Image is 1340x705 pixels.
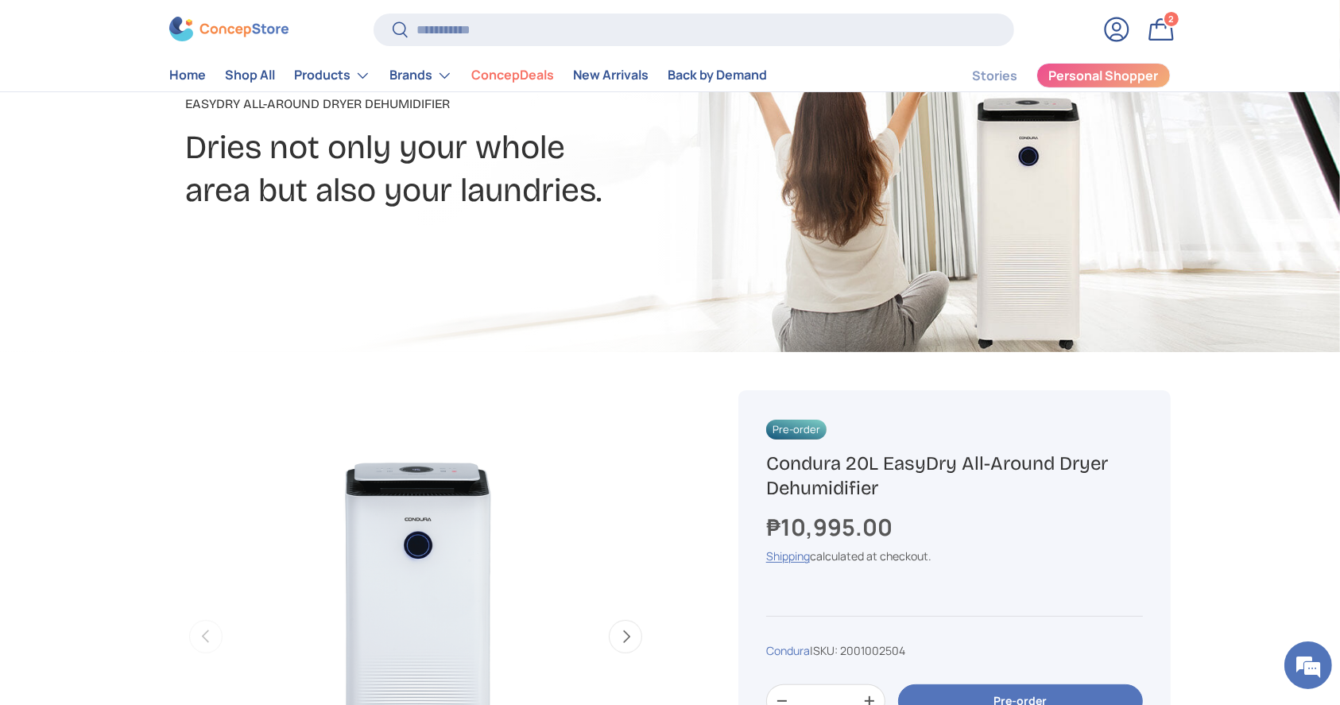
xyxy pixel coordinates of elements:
nav: Secondary [934,60,1171,91]
div: Chat with us now [83,89,267,110]
span: We're online! [92,200,219,361]
textarea: Type your message and hit 'Enter' [8,434,303,490]
a: ConcepDeals [471,60,554,91]
a: New Arrivals [573,60,649,91]
summary: Brands [380,60,462,91]
a: Back by Demand [668,60,767,91]
a: Stories [972,60,1017,91]
a: Shop All [225,60,275,91]
img: ConcepStore [169,17,289,42]
a: Condura [766,643,810,658]
a: Personal Shopper [1036,63,1171,88]
div: calculated at checkout. [766,548,1143,564]
div: Minimize live chat window [261,8,299,46]
a: Shipping [766,548,810,564]
h1: Condura 20L EasyDry All-Around Dryer Dehumidifier [766,451,1143,501]
span: Personal Shopper [1049,70,1159,83]
span: SKU: [813,643,838,658]
span: 2 [1169,14,1175,25]
nav: Primary [169,60,767,91]
span: 2001002504 [840,643,905,658]
p: EasyDry All-Around Dryer Dehumidifier [185,95,796,114]
span: | [810,643,905,658]
strong: ₱10,995.00 [766,511,897,543]
summary: Products [285,60,380,91]
h2: Dries not only your whole area but also your laundries. [185,126,796,212]
span: Pre-order [766,420,827,440]
a: Home [169,60,206,91]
